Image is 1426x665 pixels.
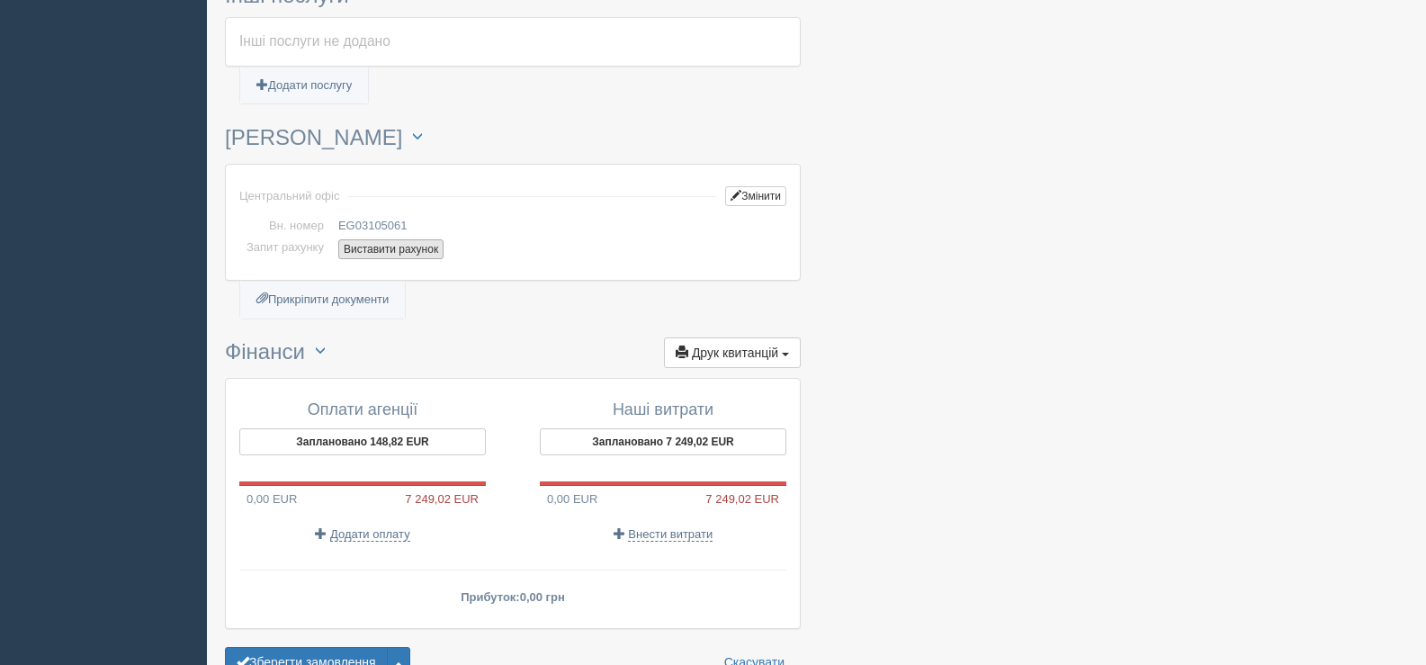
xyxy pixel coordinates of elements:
span: 7 249,02 EUR [705,490,786,508]
td: Вн. номер [239,215,331,238]
h3: [PERSON_NAME] [225,123,801,155]
p: Прибуток: [239,589,786,606]
td: Центральний офіс [239,178,339,215]
a: Прикріпити документи [240,282,405,319]
div: Інші послуги не додано [239,31,786,52]
button: Заплановано 7 249,02 EUR [540,428,786,455]
a: Додати оплату [315,527,409,541]
span: Внести витрати [628,527,713,542]
span: EG03105061 [338,219,408,232]
button: Виставити рахунок [338,239,444,259]
a: Додати послугу [240,67,368,104]
span: Додати оплату [330,527,410,542]
span: 0,00 EUR [239,492,297,506]
h3: Фінанси [225,337,801,369]
h4: Наші витрати [540,401,786,419]
button: Друк квитанцій [664,337,801,368]
a: Внести витрати [614,527,713,541]
button: Заплановано 148,82 EUR [239,428,486,455]
span: Друк квитанцій [692,346,778,360]
span: 0,00 EUR [540,492,597,506]
td: Запит рахунку [239,237,331,266]
span: 0,00 грн [520,590,565,604]
button: Змінити [725,186,786,206]
h4: Оплати агенції [239,401,486,419]
span: 7 249,02 EUR [405,490,486,508]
